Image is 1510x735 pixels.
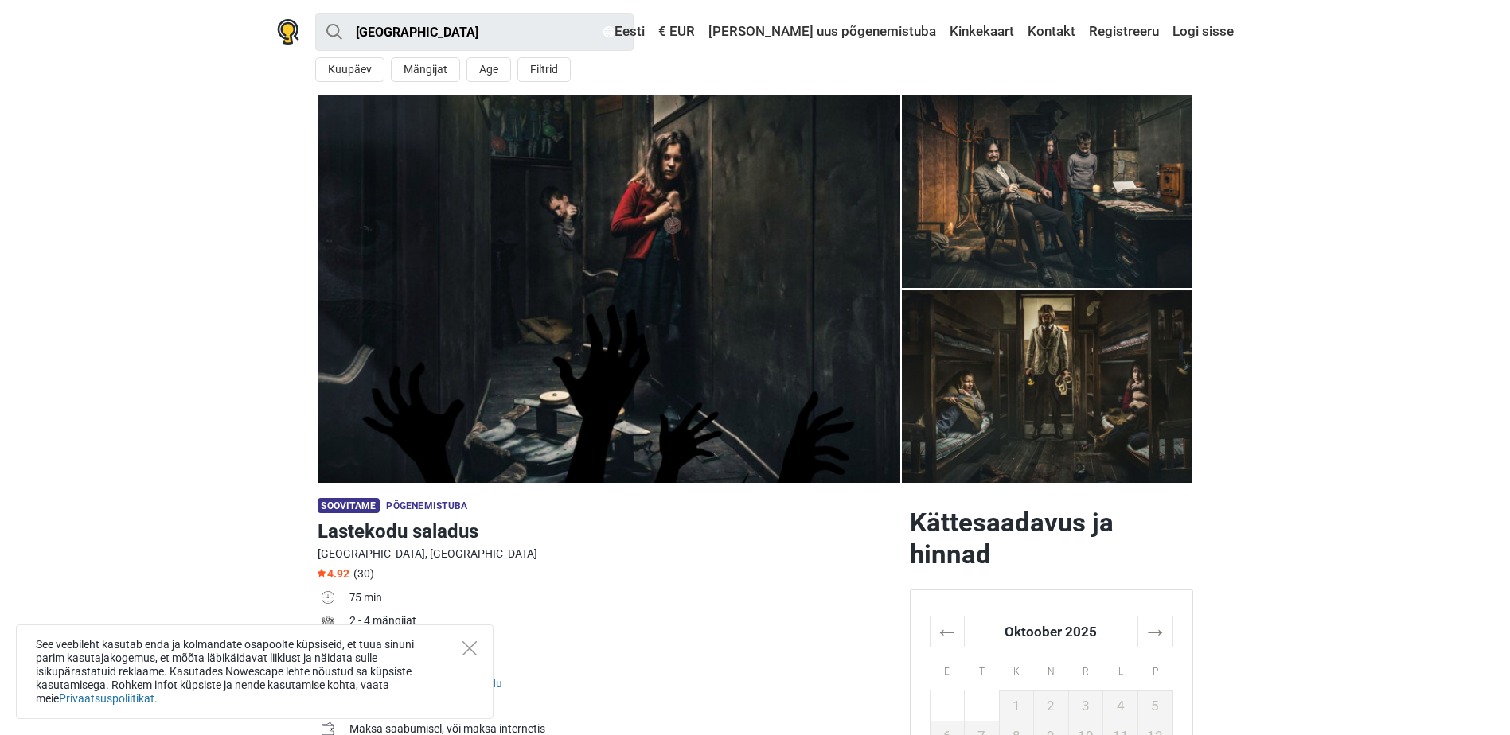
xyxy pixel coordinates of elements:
button: Filtrid [517,57,571,82]
a: Logi sisse [1169,17,1234,46]
img: Lastekodu saladus photo 5 [902,290,1193,483]
a: Eesti [599,17,649,46]
a: Registreeru [1085,17,1163,46]
th: Oktoober 2025 [965,616,1138,647]
th: K [999,647,1034,690]
img: Star [318,569,326,577]
td: 1 [999,690,1034,721]
td: 2 [1034,690,1069,721]
td: , , [349,696,897,719]
th: → [1137,616,1172,647]
td: 75 min [349,588,897,611]
img: Lastekodu saladus photo 11 [318,95,900,483]
th: L [1103,647,1138,690]
th: ← [930,616,965,647]
td: 3 [1068,690,1103,721]
th: R [1068,647,1103,690]
img: Eesti [603,26,615,37]
a: [PERSON_NAME] uus põgenemistuba [704,17,940,46]
img: Lastekodu saladus photo 4 [902,95,1193,288]
td: 2 - 4 mängijat [349,611,897,634]
th: E [930,647,965,690]
a: Lastekodu saladus photo 3 [902,95,1193,288]
th: P [1137,647,1172,690]
button: Close [462,641,477,655]
th: N [1034,647,1069,690]
td: , , [349,657,897,696]
span: Soovitame [318,498,380,513]
a: € EUR [654,17,699,46]
button: Mängijat [391,57,460,82]
td: 5 [1137,690,1172,721]
div: [GEOGRAPHIC_DATA], [GEOGRAPHIC_DATA] [318,546,897,562]
h1: Lastekodu saladus [318,517,897,546]
th: T [965,647,1000,690]
a: Kinkekaart [946,17,1018,46]
h2: Kättesaadavus ja hinnad [910,507,1193,570]
td: 4 [1103,690,1138,721]
a: Lastekodu saladus photo 4 [902,290,1193,483]
a: Privaatsuspoliitikat [59,692,154,705]
a: Lastekodu saladus photo 10 [318,95,900,483]
span: 4.92 [318,567,349,580]
div: Väga hea: [349,659,897,675]
input: proovi “Tallinn” [315,13,634,51]
img: Nowescape logo [277,19,299,45]
button: Kuupäev [315,57,384,82]
div: See veebileht kasutab enda ja kolmandate osapoolte küpsiseid, et tuua sinuni parim kasutajakogemu... [16,624,494,719]
a: Kontakt [1024,17,1079,46]
span: (30) [353,567,374,580]
span: Põgenemistuba [386,500,467,511]
button: Age [466,57,511,82]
